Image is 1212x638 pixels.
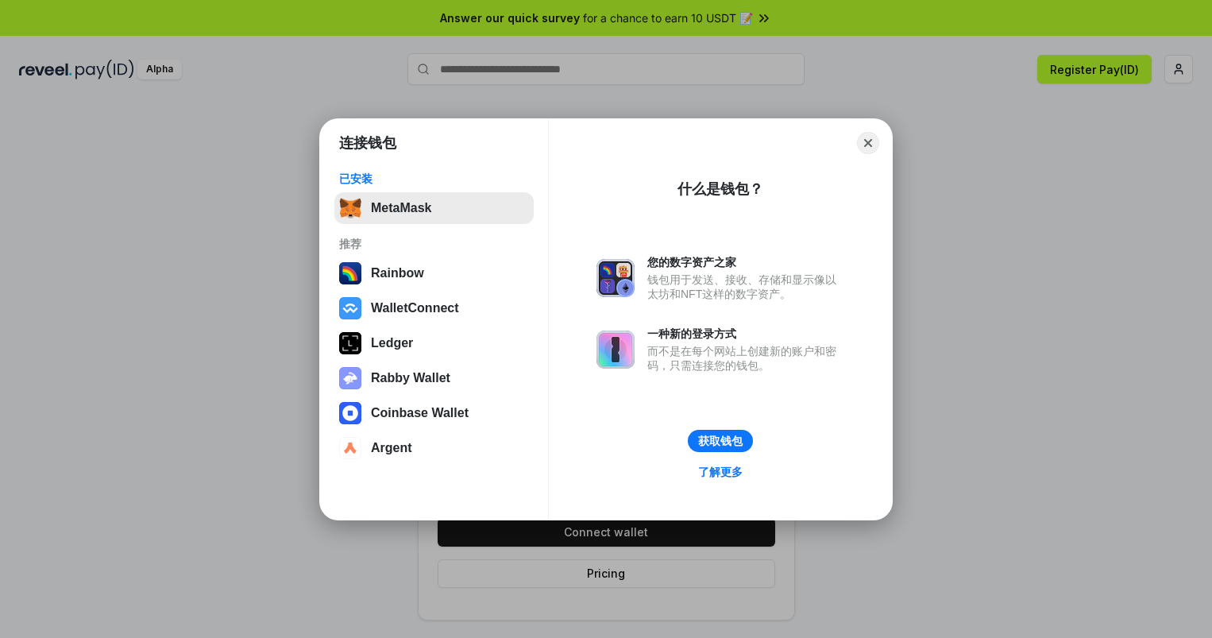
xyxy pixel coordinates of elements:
div: Rainbow [371,266,424,280]
div: 钱包用于发送、接收、存储和显示像以太坊和NFT这样的数字资产。 [647,273,844,301]
div: MetaMask [371,201,431,215]
img: svg+xml,%3Csvg%20width%3D%2228%22%20height%3D%2228%22%20viewBox%3D%220%200%2028%2028%22%20fill%3D... [339,402,361,424]
div: 了解更多 [698,465,743,479]
div: Argent [371,441,412,455]
div: 您的数字资产之家 [647,255,844,269]
button: Ledger [334,327,534,359]
button: Argent [334,432,534,464]
div: Rabby Wallet [371,371,450,385]
button: 获取钱包 [688,430,753,452]
img: svg+xml,%3Csvg%20xmlns%3D%22http%3A%2F%2Fwww.w3.org%2F2000%2Fsvg%22%20width%3D%2228%22%20height%3... [339,332,361,354]
button: Close [857,132,879,154]
div: 什么是钱包？ [677,180,763,199]
img: svg+xml,%3Csvg%20width%3D%2228%22%20height%3D%2228%22%20viewBox%3D%220%200%2028%2028%22%20fill%3D... [339,297,361,319]
img: svg+xml,%3Csvg%20fill%3D%22none%22%20height%3D%2233%22%20viewBox%3D%220%200%2035%2033%22%20width%... [339,197,361,219]
div: Coinbase Wallet [371,406,469,420]
div: 已安装 [339,172,529,186]
div: 获取钱包 [698,434,743,448]
div: 推荐 [339,237,529,251]
img: svg+xml,%3Csvg%20xmlns%3D%22http%3A%2F%2Fwww.w3.org%2F2000%2Fsvg%22%20fill%3D%22none%22%20viewBox... [339,367,361,389]
button: Coinbase Wallet [334,397,534,429]
button: MetaMask [334,192,534,224]
div: Ledger [371,336,413,350]
button: Rainbow [334,257,534,289]
img: svg+xml,%3Csvg%20width%3D%2228%22%20height%3D%2228%22%20viewBox%3D%220%200%2028%2028%22%20fill%3D... [339,437,361,459]
button: Rabby Wallet [334,362,534,394]
a: 了解更多 [689,462,752,482]
div: 而不是在每个网站上创建新的账户和密码，只需连接您的钱包。 [647,344,844,373]
img: svg+xml,%3Csvg%20xmlns%3D%22http%3A%2F%2Fwww.w3.org%2F2000%2Fsvg%22%20fill%3D%22none%22%20viewBox... [596,259,635,297]
div: WalletConnect [371,301,459,315]
h1: 连接钱包 [339,133,396,153]
img: svg+xml,%3Csvg%20width%3D%22120%22%20height%3D%22120%22%20viewBox%3D%220%200%20120%20120%22%20fil... [339,262,361,284]
div: 一种新的登录方式 [647,327,844,341]
img: svg+xml,%3Csvg%20xmlns%3D%22http%3A%2F%2Fwww.w3.org%2F2000%2Fsvg%22%20fill%3D%22none%22%20viewBox... [596,331,635,369]
button: WalletConnect [334,292,534,324]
